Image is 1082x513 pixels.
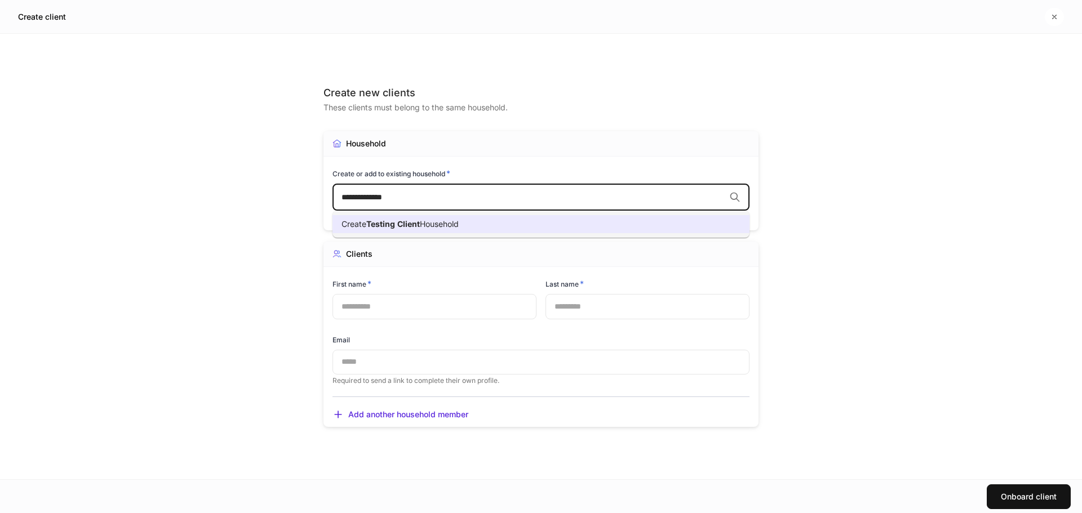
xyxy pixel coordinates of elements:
button: Add another household member [332,409,468,420]
div: Onboard client [1001,493,1057,501]
span: Create [342,219,366,229]
div: Clients [346,248,373,260]
span: Household [420,219,459,229]
h6: First name [332,278,371,289]
div: Household [346,138,386,149]
span: Testing [366,219,395,229]
div: Create new clients [323,86,759,100]
button: Onboard client [987,484,1071,509]
h6: Last name [546,278,584,289]
span: Client [397,219,420,229]
h6: Email [332,334,350,345]
h6: Create or add to existing household [332,168,450,179]
h5: Create client [18,11,66,23]
p: Required to send a link to complete their own profile. [332,376,750,385]
div: These clients must belong to the same household. [323,100,759,113]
